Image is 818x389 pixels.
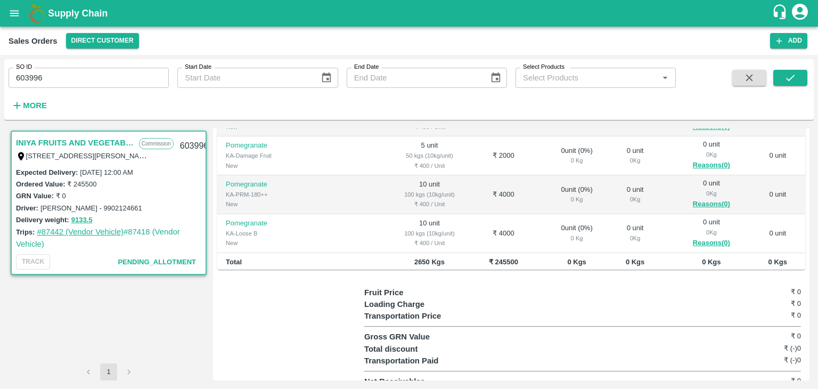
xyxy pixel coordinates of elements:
[226,218,277,229] p: Pomegranate
[728,355,801,366] h6: ₹ (-)0
[16,192,54,200] label: GRN Value:
[702,258,721,266] b: 0 Kgs
[398,151,461,160] div: 50 kgs (10kg/unit)
[316,68,337,88] button: Choose date
[16,136,134,150] a: INIYA FRUITS AND VEGETABLES
[398,190,461,199] div: 100 kgs (10kg/unit)
[177,68,312,88] input: Start Date
[728,310,801,321] h6: ₹ 0
[681,150,742,159] div: 0 Kg
[37,228,124,236] a: #87442 (Vendor Vehicle)
[624,194,645,204] div: 0 Kg
[226,190,277,199] div: KA-PRM-180++
[624,233,645,243] div: 0 Kg
[364,355,473,367] p: Transportation Paid
[80,168,133,176] label: [DATE] 12:00 AM
[768,258,787,266] b: 0 Kgs
[364,310,473,322] p: Transportation Price
[2,1,27,26] button: open drawer
[185,63,211,71] label: Start Date
[390,175,469,214] td: 10 unit
[469,175,538,214] td: ₹ 4000
[770,33,807,48] button: Add
[66,33,139,48] button: Select DC
[728,287,801,297] h6: ₹ 0
[71,214,93,226] button: 9133.5
[681,237,742,249] button: Reasons(0)
[398,199,461,209] div: ₹ 400 / Unit
[390,136,469,175] td: 5 unit
[100,363,117,380] button: page 1
[40,204,142,212] label: [PERSON_NAME] - 9902124661
[626,258,644,266] b: 0 Kgs
[728,376,801,386] h6: ₹ 0
[681,179,742,210] div: 0 unit
[546,156,608,165] div: 0 Kg
[546,185,608,205] div: 0 unit ( 0 %)
[523,63,565,71] label: Select Products
[9,68,169,88] input: Enter SO ID
[226,229,277,238] div: KA-Loose B
[23,101,47,110] strong: More
[226,238,277,248] div: New
[16,168,78,176] label: Expected Delivery :
[519,71,655,85] input: Select Products
[364,287,473,298] p: Fruit Price
[681,189,742,198] div: 0 Kg
[624,223,645,243] div: 0 unit
[728,298,801,309] h6: ₹ 0
[364,343,473,355] p: Total discount
[728,331,801,342] h6: ₹ 0
[364,298,473,310] p: Loading Charge
[27,3,48,24] img: logo
[226,151,277,160] div: KA-Damage Fruit
[469,214,538,253] td: ₹ 4000
[16,180,65,188] label: Ordered Value:
[681,159,742,172] button: Reasons(0)
[546,233,608,243] div: 0 Kg
[546,223,608,243] div: 0 unit ( 0 %)
[624,156,645,165] div: 0 Kg
[56,192,66,200] label: ₹ 0
[681,140,742,172] div: 0 unit
[16,216,69,224] label: Delivery weight:
[354,63,379,71] label: End Date
[750,175,805,214] td: 0 unit
[728,343,801,354] h6: ₹ (-)0
[16,63,32,71] label: SO ID
[790,2,809,25] div: account of current user
[398,229,461,238] div: 100 kgs (10kg/unit)
[681,217,742,249] div: 0 unit
[624,185,645,205] div: 0 unit
[48,6,772,21] a: Supply Chain
[681,228,742,237] div: 0 Kg
[681,198,742,210] button: Reasons(0)
[398,161,461,171] div: ₹ 400 / Unit
[658,71,672,85] button: Open
[174,134,215,159] div: 603996
[78,363,139,380] nav: pagination navigation
[226,199,277,209] div: New
[118,258,196,266] span: Pending_Allotment
[67,180,96,188] label: ₹ 245500
[567,258,586,266] b: 0 Kgs
[226,161,277,171] div: New
[546,146,608,166] div: 0 unit ( 0 %)
[486,68,506,88] button: Choose date
[226,258,242,266] b: Total
[546,194,608,204] div: 0 Kg
[347,68,481,88] input: End Date
[624,146,645,166] div: 0 unit
[398,238,461,248] div: ₹ 400 / Unit
[226,180,277,190] p: Pomegranate
[16,228,35,236] label: Trips:
[16,204,38,212] label: Driver:
[16,228,180,248] a: #87418 (Vendor Vehicle)
[364,376,473,387] p: Net Receivables
[26,151,152,160] label: [STREET_ADDRESS][PERSON_NAME]
[489,258,518,266] b: ₹ 245500
[139,138,174,149] p: Commission
[414,258,445,266] b: 2650 Kgs
[750,214,805,253] td: 0 unit
[48,8,108,19] b: Supply Chain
